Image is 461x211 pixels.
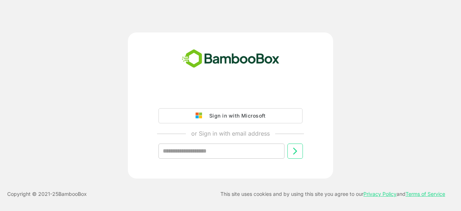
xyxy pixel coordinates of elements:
div: Sign in with Microsoft [206,111,265,120]
p: Copyright © 2021- 25 BambooBox [7,190,87,198]
a: Privacy Policy [363,191,397,197]
p: This site uses cookies and by using this site you agree to our and [220,190,445,198]
p: or Sign in with email address [191,129,270,138]
img: bamboobox [178,47,283,71]
a: Terms of Service [406,191,445,197]
button: Sign in with Microsoft [158,108,303,123]
img: google [196,113,206,119]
